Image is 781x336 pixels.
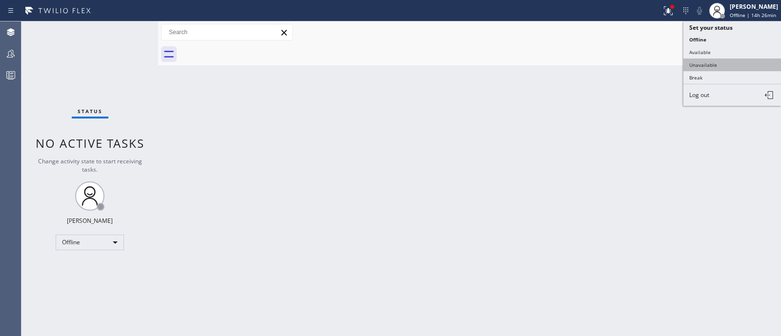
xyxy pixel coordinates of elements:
[693,4,706,18] button: Mute
[78,108,103,115] span: Status
[162,24,292,40] input: Search
[56,235,124,250] div: Offline
[730,12,776,19] span: Offline | 14h 26min
[67,217,113,225] div: [PERSON_NAME]
[36,135,144,151] span: No active tasks
[38,157,142,174] span: Change activity state to start receiving tasks.
[730,2,778,11] div: [PERSON_NAME]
